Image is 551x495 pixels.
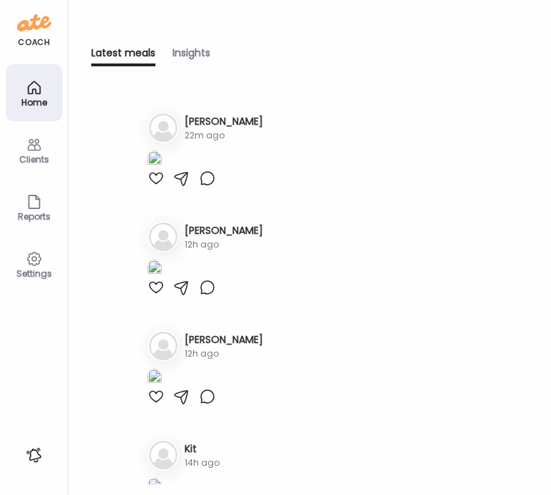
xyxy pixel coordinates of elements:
[185,114,263,129] h3: [PERSON_NAME]
[149,113,177,142] img: bg-avatar-default.svg
[172,46,210,66] div: Insights
[148,150,162,170] img: images%2FjlKpN8HQPXM6JuTFD9UZhwueXr73%2Fbrk8LCrX4BirkhAc3MeY%2Fr7eqs0xc0VOAw0RJGNNG_1080
[185,456,220,469] div: 14h ago
[148,369,162,388] img: images%2FoHeMPWmFXycKdGUufb4tltftejt1%2FSyI0HCyZgui6U89u4i7e%2FesihzfAr0JwDJjXz307I_1080
[148,260,162,279] img: images%2FMMUwJhJlasUiCsgBgkiovqcz2k33%2FKQj9wgGSuKb0rko0YuYq%2FlIauNOEMSt6zqtkmHTlo_1080
[9,269,60,278] div: Settings
[9,155,60,164] div: Clients
[9,212,60,221] div: Reports
[17,11,51,34] img: ate
[185,332,263,347] h3: [PERSON_NAME]
[9,98,60,107] div: Home
[185,347,263,360] div: 12h ago
[18,36,50,49] div: coach
[149,441,177,469] img: bg-avatar-default.svg
[149,332,177,360] img: bg-avatar-default.svg
[149,223,177,251] img: bg-avatar-default.svg
[185,442,220,456] h3: Kit
[185,223,263,238] h3: [PERSON_NAME]
[185,238,263,251] div: 12h ago
[185,129,263,142] div: 22m ago
[91,46,155,66] div: Latest meals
